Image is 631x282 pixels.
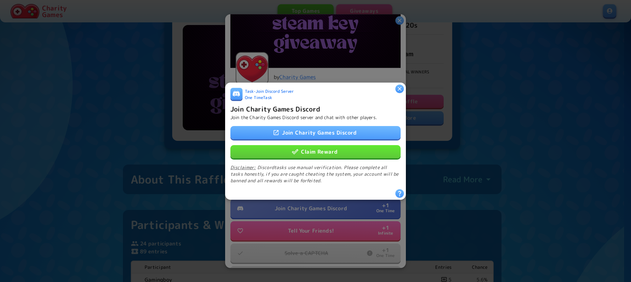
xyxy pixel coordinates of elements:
h6: Join Charity Games Discord [230,103,320,114]
button: Claim Reward [230,145,401,158]
p: Join the Charity Games Discord server and chat with other players. [230,114,377,120]
u: Disclaimer: [230,164,256,170]
p: Discord tasks use manual verification. Please complete all tasks honestly, if you are caught chea... [230,164,401,184]
a: Join Charity Games Discord [230,126,401,139]
span: One Time Task [245,95,272,101]
span: Task - Join Discord Server [245,89,294,95]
